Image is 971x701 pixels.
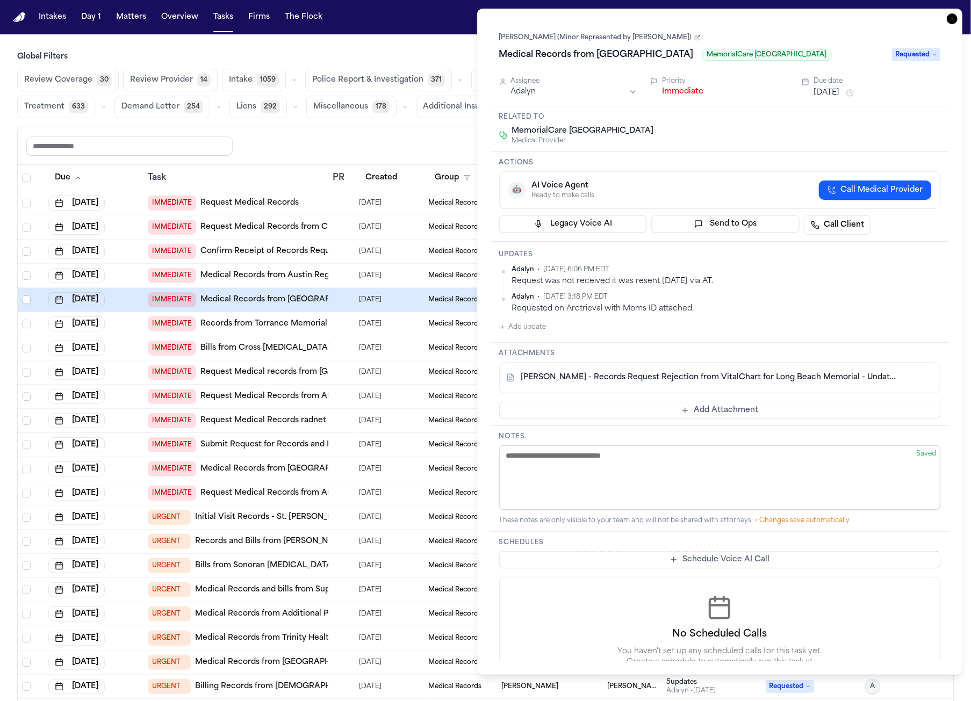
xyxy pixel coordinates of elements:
[97,74,112,86] span: 30
[499,33,701,42] a: [PERSON_NAME] (Minor Represented by [PERSON_NAME])
[499,321,546,334] button: Add update
[499,158,941,167] h3: Actions
[499,113,941,121] h3: Related to
[157,8,203,27] button: Overview
[512,276,941,286] div: Request was not received it was resent [DATE] via AT.
[844,86,857,99] button: Snooze task
[306,96,397,118] button: Miscellaneous178
[544,293,608,301] span: [DATE] 3:18 PM EDT
[416,96,524,118] button: Additional Insurance0
[499,551,941,568] button: Schedule Voice AI Call
[121,102,179,112] span: Demand Letter
[24,75,92,85] span: Review Coverage
[257,74,279,86] span: 1059
[499,516,941,525] div: These notes are only visible to your team and will not be shared with attorneys.
[197,74,211,86] span: 14
[532,180,595,191] div: AI Voice Agent
[69,100,88,113] span: 633
[112,8,150,27] button: Matters
[372,100,390,113] span: 178
[819,180,931,200] button: Call Medical Provider
[423,102,502,112] span: Additional Insurance
[184,100,203,113] span: 254
[313,102,368,112] span: Miscellaneous
[222,69,286,91] button: Intake1059
[662,86,703,97] button: Immediate
[17,52,954,62] h3: Global Filters
[916,451,936,457] span: Saved
[538,293,541,301] span: •
[662,77,789,85] div: Priority
[521,372,897,383] a: [PERSON_NAME] - Records Request Rejection from VitalChart for Long Beach Memorial - Undated
[512,293,535,301] span: Adalyn
[229,75,253,85] span: Intake
[840,185,923,196] span: Call Medical Provider
[499,250,941,259] h3: Updates
[814,88,839,98] button: [DATE]
[804,215,871,235] a: Call Client
[538,265,541,274] span: •
[312,75,423,85] span: Police Report & Investigation
[17,69,119,91] button: Review Coverage30
[702,49,832,61] span: MemorialCare [GEOGRAPHIC_DATA]
[651,215,800,233] button: Send to Ops
[544,265,610,274] span: [DATE] 6:06 PM EDT
[512,303,941,314] div: Requested on Arctrieval with Moms ID attached.
[13,12,26,23] a: Home
[512,265,535,274] span: Adalyn
[130,75,193,85] span: Review Provider
[305,69,452,91] button: Police Report & Investigation371
[499,538,941,547] h3: Schedules
[512,126,654,136] span: MemorialCare [GEOGRAPHIC_DATA]
[512,185,521,196] span: 🤖
[428,74,445,86] span: 371
[77,8,105,27] button: Day 1
[280,8,327,27] button: The Flock
[114,96,210,118] button: Demand Letter254
[532,191,595,200] div: Ready to make calls
[34,8,70,27] button: Intakes
[499,432,941,441] h3: Notes
[261,100,280,113] span: 292
[512,136,654,145] span: Medical Provider
[499,349,941,358] h3: Attachments
[495,46,698,63] h1: Medical Records from [GEOGRAPHIC_DATA]
[499,215,648,233] button: Legacy Voice AI
[17,96,95,118] button: Treatment633
[24,102,64,112] span: Treatment
[892,48,940,61] span: Requested
[236,102,256,112] span: Liens
[756,517,850,524] span: • Changes save automatically
[814,77,940,85] div: Due date
[229,96,287,118] button: Liens292
[13,12,26,23] img: Finch Logo
[511,77,638,85] div: Assignee
[499,402,941,419] button: Add Attachment
[517,627,923,642] h3: No Scheduled Calls
[123,69,218,91] button: Review Provider14
[616,646,823,678] p: You haven't set up any scheduled calls for this task yet. Create a schedule to automatically run ...
[471,69,557,91] button: 1P Insurance298
[209,8,238,27] button: Tasks
[244,8,274,27] button: Firms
